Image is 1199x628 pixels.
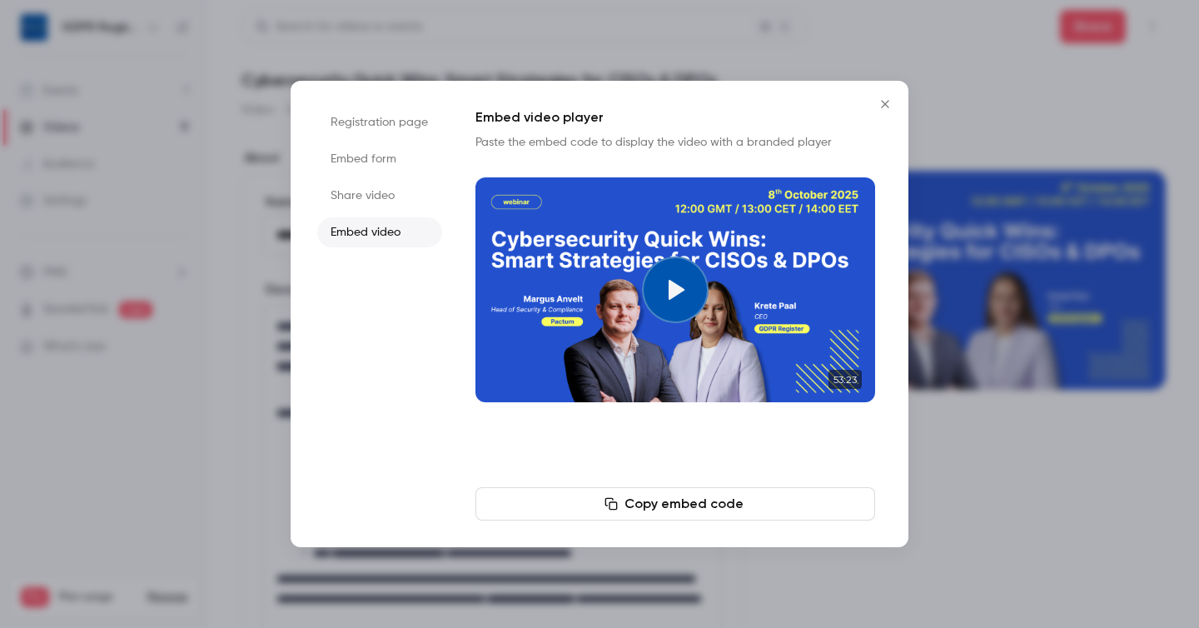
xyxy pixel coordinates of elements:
[642,257,709,323] button: Play video
[317,217,442,247] li: Embed video
[475,487,875,521] button: Copy embed code
[317,181,442,211] li: Share video
[475,134,875,151] p: Paste the embed code to display the video with a branded player
[868,87,902,121] button: Close
[317,107,442,137] li: Registration page
[828,370,862,389] time: 53:23
[475,107,875,127] h1: Embed video player
[475,177,875,402] section: Cover
[317,144,442,174] li: Embed form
